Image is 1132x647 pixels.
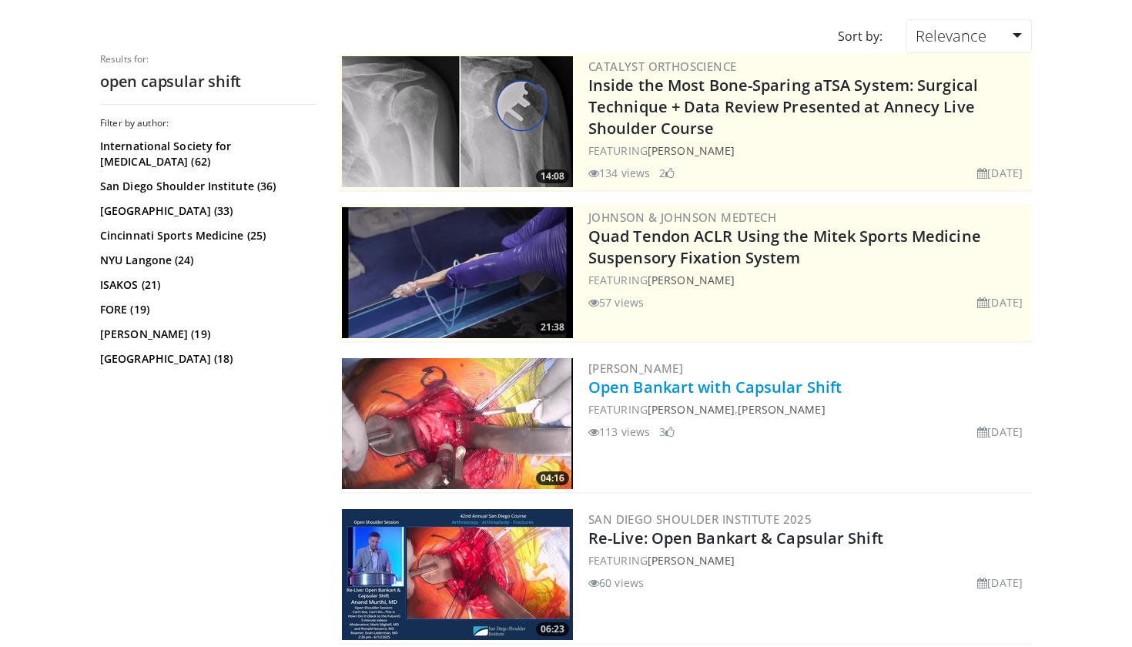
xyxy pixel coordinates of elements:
span: 21:38 [536,320,569,334]
span: 14:08 [536,169,569,183]
li: [DATE] [977,165,1023,181]
li: 2 [659,165,675,181]
a: Johnson & Johnson MedTech [588,210,776,225]
a: 06:23 [342,509,573,640]
a: Catalyst OrthoScience [588,59,736,74]
h3: Filter by author: [100,117,316,129]
a: Inside the Most Bone-Sparing aTSA System: Surgical Technique + Data Review Presented at Annecy Li... [588,75,978,139]
div: FEATURING [588,552,1029,568]
a: [GEOGRAPHIC_DATA] (33) [100,203,312,219]
li: 113 views [588,424,650,440]
li: 134 views [588,165,650,181]
a: Quad Tendon ACLR Using the Mitek Sports Medicine Suspensory Fixation System [588,226,981,268]
img: aaac74ad-d6f9-4c8b-955c-cfb59cf42048.300x170_q85_crop-smart_upscale.jpg [342,509,573,640]
div: Sort by: [826,19,894,53]
a: [PERSON_NAME] [648,273,735,287]
a: Relevance [906,19,1032,53]
div: FEATURING [588,142,1029,159]
li: 3 [659,424,675,440]
a: ISAKOS (21) [100,277,312,293]
a: 04:16 [342,358,573,489]
span: Relevance [916,25,986,46]
a: FORE (19) [100,302,312,317]
li: 60 views [588,575,644,591]
div: FEATURING , [588,401,1029,417]
a: San Diego Shoulder Institute (36) [100,179,312,194]
a: Re-Live: Open Bankart & Capsular Shift [588,528,883,548]
li: [DATE] [977,575,1023,591]
a: NYU Langone (24) [100,253,312,268]
a: Open Bankart with Capsular Shift [588,377,842,397]
a: [GEOGRAPHIC_DATA] (18) [100,351,312,367]
div: FEATURING [588,272,1029,288]
img: b78fd9da-dc16-4fd1-a89d-538d899827f1.300x170_q85_crop-smart_upscale.jpg [342,207,573,338]
a: [PERSON_NAME] [648,143,735,158]
li: [DATE] [977,424,1023,440]
li: [DATE] [977,294,1023,310]
a: [PERSON_NAME] (19) [100,327,312,342]
span: 04:16 [536,471,569,485]
a: San Diego Shoulder Institute 2025 [588,511,812,527]
a: [PERSON_NAME] [738,402,825,417]
img: 8da3ba5e-a89f-4f6f-bed1-a0be957799f6.300x170_q85_crop-smart_upscale.jpg [342,358,573,489]
a: [PERSON_NAME] [588,360,683,376]
h2: open capsular shift [100,72,316,92]
a: 14:08 [342,56,573,187]
img: 9f15458b-d013-4cfd-976d-a83a3859932f.300x170_q85_crop-smart_upscale.jpg [342,56,573,187]
a: 21:38 [342,207,573,338]
p: Results for: [100,53,316,65]
span: 06:23 [536,622,569,636]
a: Cincinnati Sports Medicine (25) [100,228,312,243]
a: International Society for [MEDICAL_DATA] (62) [100,139,312,169]
li: 57 views [588,294,644,310]
a: [PERSON_NAME] [648,553,735,568]
a: [PERSON_NAME] [648,402,735,417]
